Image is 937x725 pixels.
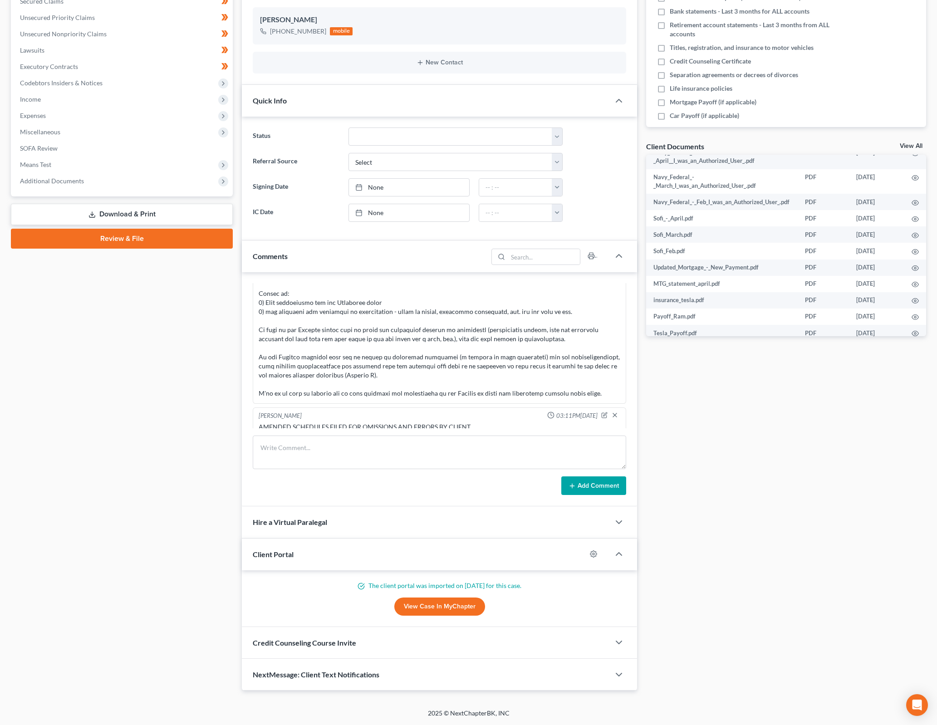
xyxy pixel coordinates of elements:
[849,243,904,259] td: [DATE]
[670,111,739,120] span: Car Payoff (if applicable)
[798,309,849,325] td: PDF
[798,325,849,341] td: PDF
[849,144,904,169] td: [DATE]
[330,27,353,35] div: mobile
[849,309,904,325] td: [DATE]
[798,260,849,276] td: PDF
[670,98,756,107] span: Mortgage Payoff (if applicable)
[508,249,580,265] input: Search...
[13,42,233,59] a: Lawsuits
[270,27,326,36] div: [PHONE_NUMBER]
[906,694,928,716] div: Open Intercom Messenger
[670,20,848,39] span: Retirement account statements - Last 3 months from ALL accounts
[798,194,849,210] td: PDF
[20,144,58,152] span: SOFA Review
[849,292,904,309] td: [DATE]
[670,7,809,16] span: Bank statements - Last 3 months for ALL accounts
[20,14,95,21] span: Unsecured Priority Claims
[798,226,849,243] td: PDF
[20,46,44,54] span: Lawsuits
[849,260,904,276] td: [DATE]
[349,204,469,221] a: None
[253,550,294,558] span: Client Portal
[253,96,287,105] span: Quick Info
[646,309,798,325] td: Payoff_Ram.pdf
[900,143,922,149] a: View All
[20,30,107,38] span: Unsecured Nonpriority Claims
[670,70,798,79] span: Separation agreements or decrees of divorces
[248,127,344,146] label: Status
[849,169,904,194] td: [DATE]
[561,476,626,495] button: Add Comment
[670,84,732,93] span: Life insurance policies
[248,178,344,196] label: Signing Date
[798,292,849,309] td: PDF
[13,10,233,26] a: Unsecured Priority Claims
[798,144,849,169] td: PDF
[798,210,849,226] td: PDF
[479,179,552,196] input: -- : --
[13,26,233,42] a: Unsecured Nonpriority Claims
[210,709,727,725] div: 2025 © NextChapterBK, INC
[20,128,60,136] span: Miscellaneous
[646,169,798,194] td: Navy_Federal_-_March_I_was_an_Authorized_User_.pdf
[556,411,598,420] span: 03:11PM[DATE]
[849,194,904,210] td: [DATE]
[253,252,288,260] span: Comments
[20,112,46,119] span: Expenses
[646,210,798,226] td: Sofi_-_April.pdf
[259,422,620,431] div: AMENDED SCHEDULES FILED FOR OMISSIONS AND ERRORS BY CLIENT
[248,153,344,171] label: Referral Source
[670,43,814,52] span: Titles, registration, and insurance to motor vehicles
[253,670,379,679] span: NextMessage: Client Text Notifications
[253,581,626,590] p: The client portal was imported on [DATE] for this case.
[253,638,356,647] span: Credit Counseling Course Invite
[20,95,41,103] span: Income
[670,57,751,66] span: Credit Counseling Certificate
[20,63,78,70] span: Executory Contracts
[646,292,798,309] td: insurance_tesla.pdf
[646,260,798,276] td: Updated_Mortgage_-_New_Payment.pdf
[798,243,849,259] td: PDF
[260,15,619,25] div: [PERSON_NAME]
[849,210,904,226] td: [DATE]
[13,59,233,75] a: Executory Contracts
[11,204,233,225] a: Download & Print
[646,325,798,341] td: Tesla_Payoff.pdf
[20,79,103,87] span: Codebtors Insiders & Notices
[13,140,233,157] a: SOFA Review
[20,161,51,168] span: Means Test
[479,204,552,221] input: -- : --
[248,204,344,222] label: IC Date
[253,518,327,526] span: Hire a Virtual Paralegal
[798,169,849,194] td: PDF
[849,325,904,341] td: [DATE]
[646,144,798,169] td: Navy_Federal_-_April__I_was_an_Authorized_User_.pdf
[11,229,233,249] a: Review & File
[20,177,84,185] span: Additional Documents
[349,179,469,196] a: None
[646,194,798,210] td: Navy_Federal_-_Feb_I_was_an_Authorized_User_.pdf
[394,598,485,616] a: View Case in MyChapter
[646,243,798,259] td: Sofi_Feb.pdf
[849,276,904,292] td: [DATE]
[259,411,302,421] div: [PERSON_NAME]
[646,226,798,243] td: Sofi_March.pdf
[798,276,849,292] td: PDF
[849,226,904,243] td: [DATE]
[646,276,798,292] td: MTG_statement_april.pdf
[260,59,619,66] button: New Contact
[646,142,704,151] div: Client Documents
